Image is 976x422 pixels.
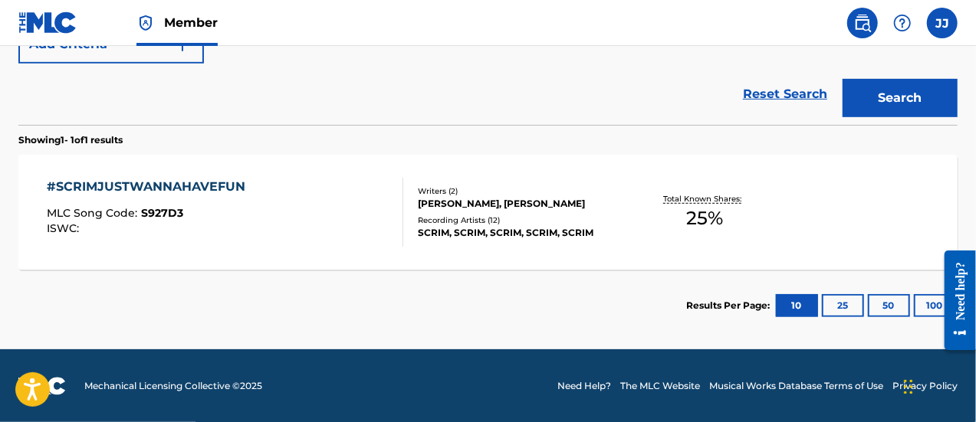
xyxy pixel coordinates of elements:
img: Top Rightsholder [136,14,155,32]
img: logo [18,377,66,395]
span: S927D3 [141,206,183,220]
img: search [853,14,872,32]
button: 25 [822,294,864,317]
span: 25 % [686,204,723,232]
div: #SCRIMJUSTWANNAHAVEFUN [47,178,253,196]
div: SCRIM, SCRIM, SCRIM, SCRIM, SCRIM [418,226,626,240]
a: Musical Works Database Terms of Use [709,379,883,393]
p: Results Per Page: [686,299,774,312]
a: Need Help? [557,379,611,393]
div: User Menu [927,8,958,38]
span: ISWC : [47,221,83,235]
div: Drag [904,364,913,410]
a: Privacy Policy [892,379,958,393]
a: Public Search [847,8,878,38]
span: Mechanical Licensing Collective © 2025 [84,379,262,393]
span: MLC Song Code : [47,206,141,220]
div: [PERSON_NAME], [PERSON_NAME] [418,197,626,211]
img: MLC Logo [18,11,77,34]
p: Showing 1 - 1 of 1 results [18,133,123,147]
button: 100 [914,294,956,317]
a: #SCRIMJUSTWANNAHAVEFUNMLC Song Code:S927D3ISWC:Writers (2)[PERSON_NAME], [PERSON_NAME]Recording A... [18,155,958,270]
p: Total Known Shares: [664,193,746,204]
div: Writers ( 2 ) [418,185,626,197]
div: Help [887,8,918,38]
img: help [893,14,912,32]
iframe: Resource Center [933,238,976,361]
button: 10 [776,294,818,317]
a: The MLC Website [620,379,700,393]
a: Reset Search [735,77,835,111]
button: Search [843,79,958,117]
span: Member [164,14,218,31]
button: 50 [868,294,910,317]
iframe: Chat Widget [899,348,976,422]
div: Recording Artists ( 12 ) [418,214,626,226]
